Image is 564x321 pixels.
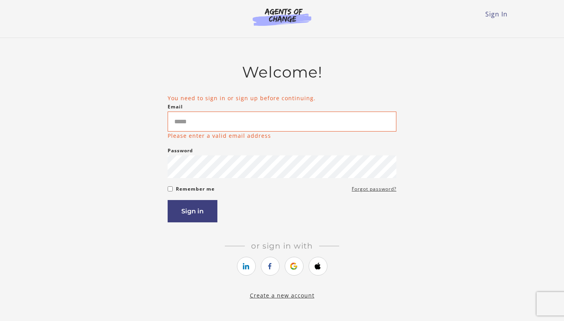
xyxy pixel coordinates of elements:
[309,257,327,276] a: https://courses.thinkific.com/users/auth/apple?ss%5Breferral%5D=&ss%5Buser_return_to%5D=%2Fcourse...
[168,132,271,140] p: Please enter a valid email address
[168,200,217,222] button: Sign in
[261,257,280,276] a: https://courses.thinkific.com/users/auth/facebook?ss%5Breferral%5D=&ss%5Buser_return_to%5D=%2Fcou...
[176,184,215,194] label: Remember me
[245,241,319,251] span: Or sign in with
[168,102,183,112] label: Email
[168,146,193,155] label: Password
[244,8,320,26] img: Agents of Change Logo
[352,184,396,194] a: Forgot password?
[250,292,315,299] a: Create a new account
[168,63,396,81] h2: Welcome!
[285,257,304,276] a: https://courses.thinkific.com/users/auth/google?ss%5Breferral%5D=&ss%5Buser_return_to%5D=%2Fcours...
[485,10,508,18] a: Sign In
[237,257,256,276] a: https://courses.thinkific.com/users/auth/linkedin?ss%5Breferral%5D=&ss%5Buser_return_to%5D=%2Fcou...
[168,94,396,102] li: You need to sign in or sign up before continuing.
